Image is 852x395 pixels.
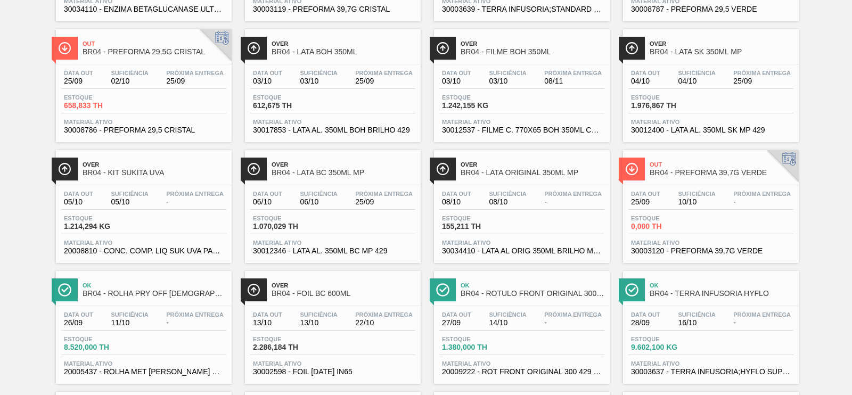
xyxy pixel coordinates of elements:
[625,283,638,297] img: Ícone
[631,119,791,125] span: Material ativo
[355,311,413,318] span: Próxima Entrega
[253,240,413,246] span: Material ativo
[272,169,415,177] span: BR04 - LATA BC 350ML MP
[678,191,715,197] span: Suficiência
[64,102,138,110] span: 658,833 TH
[733,311,791,318] span: Próxima Entrega
[650,161,793,168] span: Out
[631,70,660,76] span: Data out
[83,169,226,177] span: BR04 - KIT SUKITA UVA
[442,5,602,13] span: 30003639 - TERRA INFUSORIA;STANDARD SUPER CEL
[272,161,415,168] span: Over
[733,319,791,327] span: -
[650,40,793,47] span: Over
[544,198,602,206] span: -
[64,223,138,231] span: 1.214,294 KG
[355,77,413,85] span: 25/09
[442,126,602,134] span: 30012537 - FILME C. 770X65 BOH 350ML C12 429
[426,21,615,142] a: ÍconeOverBR04 - FILME BOH 350MLData out03/10Suficiência03/10Próxima Entrega08/11Estoque1.242,155 ...
[544,70,602,76] span: Próxima Entrega
[166,319,224,327] span: -
[442,360,602,367] span: Material ativo
[300,77,337,85] span: 03/10
[237,263,426,384] a: ÍconeOverBR04 - FOIL BC 600MLData out13/10Suficiência13/10Próxima Entrega22/10Estoque2.286,184 TH...
[58,283,71,297] img: Ícone
[247,283,260,297] img: Ícone
[436,42,449,55] img: Ícone
[83,40,226,47] span: Out
[489,70,526,76] span: Suficiência
[253,94,327,101] span: Estoque
[272,40,415,47] span: Over
[615,21,804,142] a: ÍconeOverBR04 - LATA SK 350ML MPData out04/10Suficiência04/10Próxima Entrega25/09Estoque1.976,867...
[733,77,791,85] span: 25/09
[678,198,715,206] span: 10/10
[64,240,224,246] span: Material ativo
[48,142,237,263] a: ÍconeOverBR04 - KIT SUKITA UVAData out05/10Suficiência05/10Próxima Entrega-Estoque1.214,294 KGMat...
[300,191,337,197] span: Suficiência
[631,319,660,327] span: 28/09
[166,198,224,206] span: -
[625,162,638,176] img: Ícone
[544,191,602,197] span: Próxima Entrega
[355,70,413,76] span: Próxima Entrega
[300,319,337,327] span: 13/10
[64,191,93,197] span: Data out
[253,247,413,255] span: 30012346 - LATA AL. 350ML BC MP 429
[300,70,337,76] span: Suficiência
[111,198,148,206] span: 05/10
[166,191,224,197] span: Próxima Entrega
[272,282,415,289] span: Over
[650,48,793,56] span: BR04 - LATA SK 350ML MP
[631,191,660,197] span: Data out
[253,198,282,206] span: 06/10
[442,191,471,197] span: Data out
[64,247,224,255] span: 20008810 - CONC. COMP. LIQ SUK UVA PARTE A FE1656
[615,263,804,384] a: ÍconeOkBR04 - TERRA INFUSORIA HYFLOData out28/09Suficiência16/10Próxima Entrega-Estoque9.602,100 ...
[300,198,337,206] span: 06/10
[253,70,282,76] span: Data out
[272,48,415,56] span: BR04 - LATA BOH 350ML
[442,119,602,125] span: Material ativo
[64,70,93,76] span: Data out
[650,169,793,177] span: BR04 - PREFORMA 39,7G VERDE
[442,215,517,221] span: Estoque
[631,311,660,318] span: Data out
[544,319,602,327] span: -
[253,319,282,327] span: 13/10
[111,191,148,197] span: Suficiência
[461,169,604,177] span: BR04 - LATA ORIGINAL 350ML MP
[631,94,706,101] span: Estoque
[247,162,260,176] img: Ícone
[631,368,791,376] span: 30003637 - TERRA INFUSORIA;HYFLO SUPER CEL
[83,282,226,289] span: Ok
[442,247,602,255] span: 30034410 - LATA AL ORIG 350ML BRILHO MULTIPACK
[631,223,706,231] span: 0,000 TH
[111,311,148,318] span: Suficiência
[442,223,517,231] span: 155,211 TH
[436,283,449,297] img: Ícone
[64,311,93,318] span: Data out
[64,215,138,221] span: Estoque
[631,336,706,342] span: Estoque
[436,162,449,176] img: Ícone
[166,311,224,318] span: Próxima Entrega
[442,102,517,110] span: 1.242,155 KG
[631,198,660,206] span: 25/09
[253,215,327,221] span: Estoque
[426,263,615,384] a: ÍconeOkBR04 - RÓTULO FRONT ORIGINAL 300MLData out27/09Suficiência14/10Próxima Entrega-Estoque1.38...
[631,240,791,246] span: Material ativo
[83,290,226,298] span: BR04 - ROLHA PRY OFF BRAHMA 300ML
[631,247,791,255] span: 30003120 - PREFORMA 39,7G VERDE
[64,126,224,134] span: 30008786 - PREFORMA 29,5 CRISTAL
[631,343,706,351] span: 9.602,100 KG
[300,311,337,318] span: Suficiência
[64,77,93,85] span: 25/09
[442,240,602,246] span: Material ativo
[58,162,71,176] img: Ícone
[237,21,426,142] a: ÍconeOverBR04 - LATA BOH 350MLData out03/10Suficiência03/10Próxima Entrega25/09Estoque612,675 THM...
[631,126,791,134] span: 30012400 - LATA AL. 350ML SK MP 429
[544,311,602,318] span: Próxima Entrega
[442,311,471,318] span: Data out
[253,191,282,197] span: Data out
